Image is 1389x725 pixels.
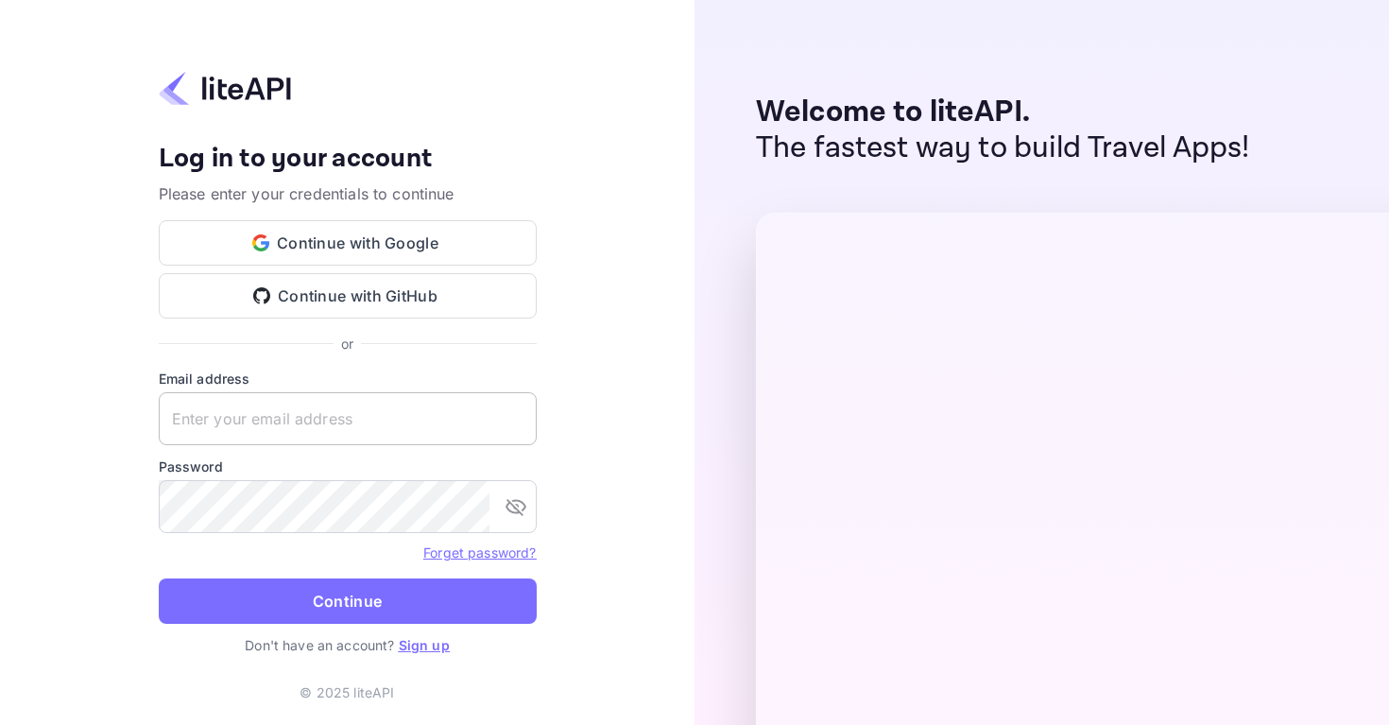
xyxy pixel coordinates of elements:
[159,182,537,205] p: Please enter your credentials to continue
[159,369,537,388] label: Email address
[159,143,537,176] h4: Log in to your account
[159,578,537,624] button: Continue
[497,488,535,526] button: toggle password visibility
[756,130,1250,166] p: The fastest way to build Travel Apps!
[159,457,537,476] label: Password
[159,220,537,266] button: Continue with Google
[399,637,450,653] a: Sign up
[756,95,1250,130] p: Welcome to liteAPI.
[159,70,291,107] img: liteapi
[159,392,537,445] input: Enter your email address
[341,334,353,354] p: or
[159,635,537,655] p: Don't have an account?
[423,544,536,561] a: Forget password?
[159,273,537,319] button: Continue with GitHub
[423,543,536,561] a: Forget password?
[300,682,394,702] p: © 2025 liteAPI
